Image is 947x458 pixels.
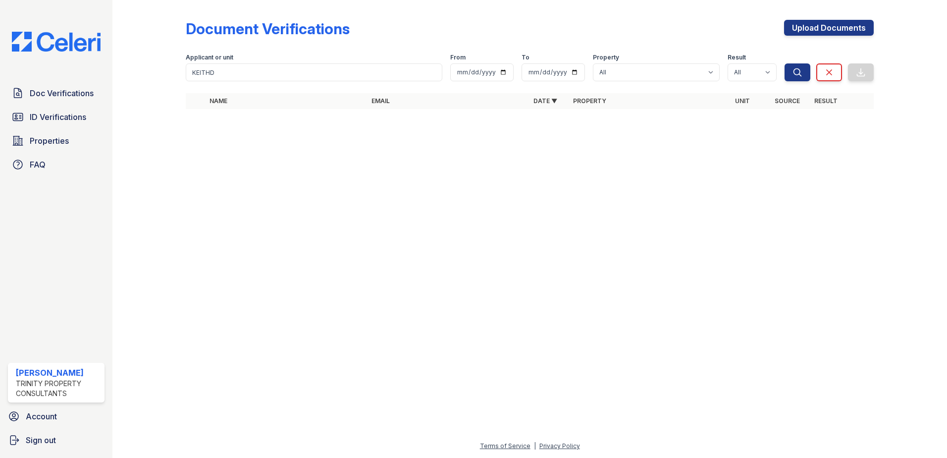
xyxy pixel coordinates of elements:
a: FAQ [8,155,105,174]
div: Trinity Property Consultants [16,379,101,399]
label: To [522,54,529,61]
a: Source [775,97,800,105]
span: Sign out [26,434,56,446]
a: Name [210,97,227,105]
label: From [450,54,466,61]
div: | [534,442,536,450]
a: Properties [8,131,105,151]
a: Sign out [4,430,108,450]
span: FAQ [30,159,46,171]
a: Privacy Policy [539,442,580,450]
input: Search by name, email, or unit number [186,63,442,81]
a: Terms of Service [480,442,530,450]
a: Property [573,97,606,105]
div: [PERSON_NAME] [16,367,101,379]
a: Doc Verifications [8,83,105,103]
a: Upload Documents [784,20,874,36]
a: Account [4,406,108,426]
a: Result [814,97,838,105]
div: Document Verifications [186,20,350,38]
span: ID Verifications [30,111,86,123]
a: Email [371,97,390,105]
label: Result [728,54,746,61]
img: CE_Logo_Blue-a8612792a0a2168367f1c8372b55b34899dd931a85d93a1a3d3e32e68fde9ad4.png [4,32,108,52]
span: Properties [30,135,69,147]
span: Doc Verifications [30,87,94,99]
label: Applicant or unit [186,54,233,61]
a: Date ▼ [533,97,557,105]
a: ID Verifications [8,107,105,127]
a: Unit [735,97,750,105]
span: Account [26,410,57,422]
label: Property [593,54,619,61]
